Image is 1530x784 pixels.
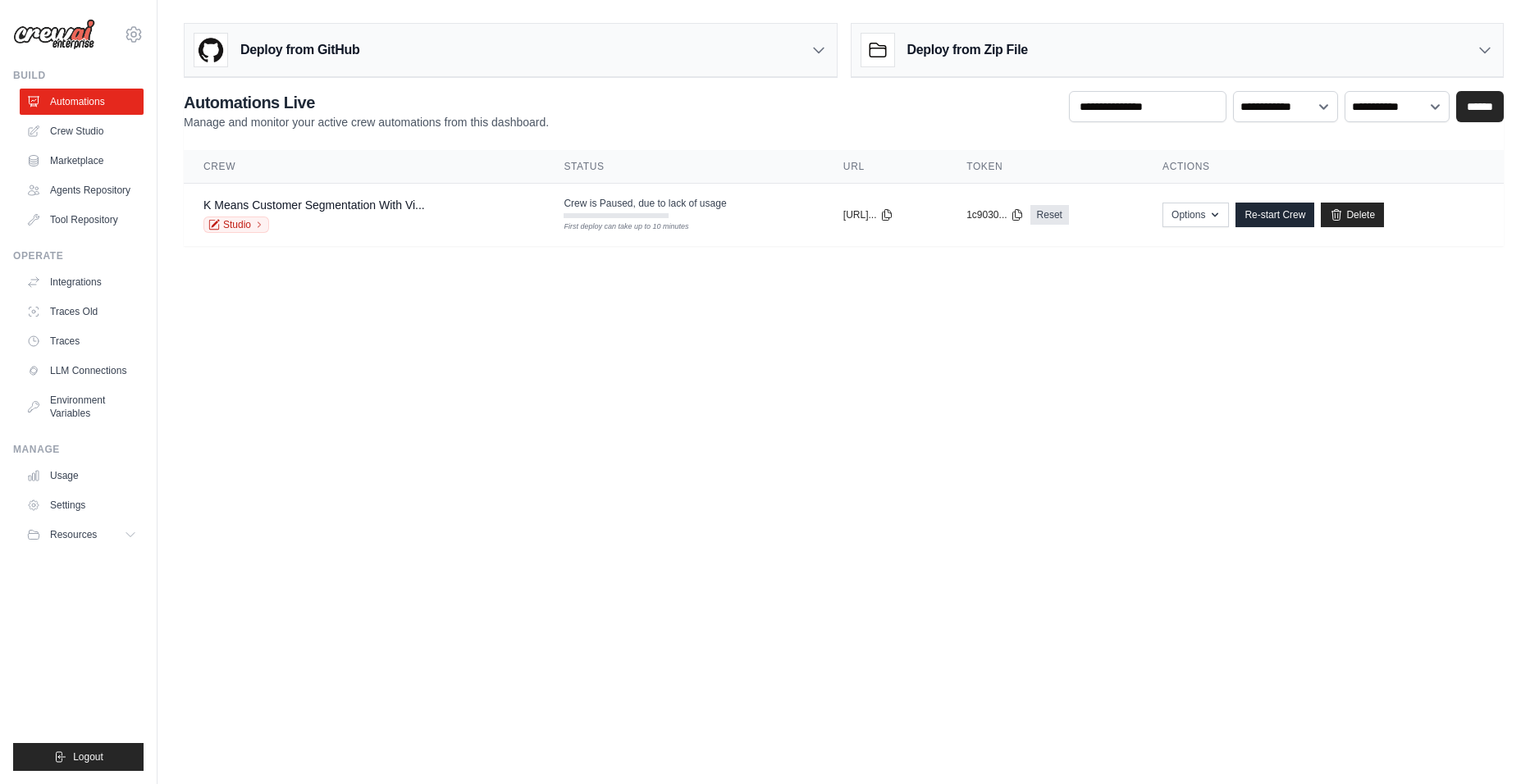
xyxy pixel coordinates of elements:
[20,492,144,518] a: Settings
[824,150,947,184] th: URL
[20,299,144,325] a: Traces Old
[13,249,144,262] div: Operate
[20,118,144,144] a: Crew Studio
[20,148,144,174] a: Marketplace
[20,207,144,233] a: Tool Repository
[1030,205,1069,225] a: Reset
[907,40,1028,60] h3: Deploy from Zip File
[20,328,144,354] a: Traces
[1321,203,1384,227] a: Delete
[1162,203,1229,227] button: Options
[20,358,144,384] a: LLM Connections
[544,150,823,184] th: Status
[184,114,549,130] p: Manage and monitor your active crew automations from this dashboard.
[50,528,97,541] span: Resources
[194,34,227,66] img: GitHub Logo
[73,750,103,763] span: Logout
[13,743,144,771] button: Logout
[20,269,144,295] a: Integrations
[1143,150,1504,184] th: Actions
[20,463,144,489] a: Usage
[184,150,544,184] th: Crew
[20,89,144,115] a: Automations
[13,69,144,82] div: Build
[184,91,549,114] h2: Automations Live
[564,221,669,233] div: First deploy can take up to 10 minutes
[20,177,144,203] a: Agents Repository
[564,197,726,210] span: Crew is Paused, due to lack of usage
[203,198,425,212] a: K Means Customer Segmentation With Vi...
[203,217,269,233] a: Studio
[20,387,144,426] a: Environment Variables
[947,150,1143,184] th: Token
[13,443,144,456] div: Manage
[240,40,359,60] h3: Deploy from GitHub
[13,19,95,50] img: Logo
[966,208,1023,221] button: 1c9030...
[20,522,144,548] button: Resources
[1235,203,1314,227] a: Re-start Crew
